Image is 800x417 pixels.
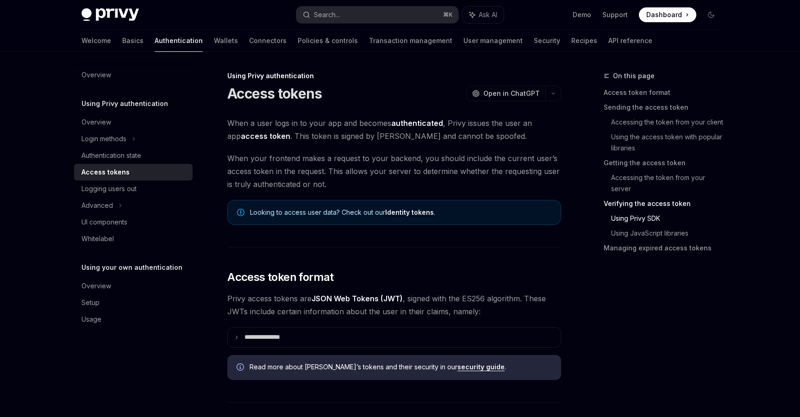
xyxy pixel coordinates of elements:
[227,270,334,285] span: Access token format
[81,133,126,144] div: Login methods
[604,156,726,170] a: Getting the access token
[483,89,540,98] span: Open in ChatGPT
[457,363,505,371] a: security guide
[81,98,168,109] h5: Using Privy authentication
[74,278,193,294] a: Overview
[227,85,322,102] h1: Access tokens
[604,196,726,211] a: Verifying the access token
[611,130,726,156] a: Using the access token with popular libraries
[608,30,652,52] a: API reference
[385,208,434,217] a: Identity tokens
[74,311,193,328] a: Usage
[81,69,111,81] div: Overview
[573,10,591,19] a: Demo
[534,30,560,52] a: Security
[74,294,193,311] a: Setup
[391,118,443,128] strong: authenticated
[214,30,238,52] a: Wallets
[250,208,551,217] span: Looking to access user data? Check out our .
[479,10,497,19] span: Ask AI
[466,86,545,101] button: Open in ChatGPT
[81,233,114,244] div: Whitelabel
[81,167,130,178] div: Access tokens
[227,292,561,318] span: Privy access tokens are , signed with the ES256 algorithm. These JWTs include certain information...
[81,314,101,325] div: Usage
[249,30,287,52] a: Connectors
[646,10,682,19] span: Dashboard
[237,209,244,216] svg: Note
[613,70,655,81] span: On this page
[74,164,193,180] a: Access tokens
[314,9,340,20] div: Search...
[602,10,628,19] a: Support
[74,230,193,247] a: Whitelabel
[227,152,561,191] span: When your frontend makes a request to your backend, you should include the current user’s access ...
[611,211,726,226] a: Using Privy SDK
[604,85,726,100] a: Access token format
[250,362,552,372] span: Read more about [PERSON_NAME]’s tokens and their security in our .
[81,30,111,52] a: Welcome
[74,114,193,131] a: Overview
[704,7,719,22] button: Toggle dark mode
[81,217,127,228] div: UI components
[74,67,193,83] a: Overview
[81,117,111,128] div: Overview
[81,8,139,21] img: dark logo
[81,183,137,194] div: Logging users out
[74,180,193,197] a: Logging users out
[463,30,523,52] a: User management
[298,30,358,52] a: Policies & controls
[155,30,203,52] a: Authentication
[604,100,726,115] a: Sending the access token
[571,30,597,52] a: Recipes
[463,6,504,23] button: Ask AI
[296,6,458,23] button: Search...⌘K
[81,150,141,161] div: Authentication state
[81,297,100,308] div: Setup
[639,7,696,22] a: Dashboard
[81,262,182,273] h5: Using your own authentication
[74,214,193,230] a: UI components
[74,147,193,164] a: Authentication state
[241,131,290,141] strong: access token
[611,226,726,241] a: Using JavaScript libraries
[611,170,726,196] a: Accessing the token from your server
[237,363,246,373] svg: Info
[227,71,561,81] div: Using Privy authentication
[604,241,726,255] a: Managing expired access tokens
[227,117,561,143] span: When a user logs in to your app and becomes , Privy issues the user an app . This token is signed...
[81,200,113,211] div: Advanced
[81,280,111,292] div: Overview
[369,30,452,52] a: Transaction management
[443,11,453,19] span: ⌘ K
[611,115,726,130] a: Accessing the token from your client
[122,30,144,52] a: Basics
[312,294,403,304] a: JSON Web Tokens (JWT)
